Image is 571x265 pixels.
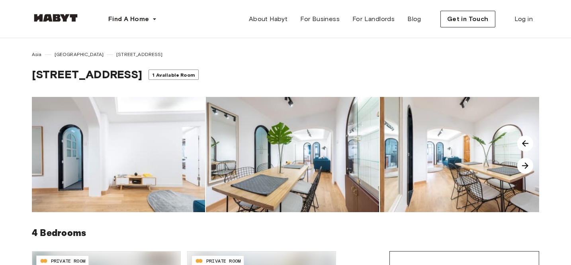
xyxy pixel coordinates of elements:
[55,51,104,58] span: [GEOGRAPHIC_DATA]
[401,11,428,27] a: Blog
[352,14,395,24] span: For Landlords
[152,72,195,78] span: 1 Available Room
[206,257,241,265] span: PRIVATE ROOM
[508,11,539,27] a: Log in
[517,158,533,174] img: image-carousel-arrow
[51,257,85,265] span: PRIVATE ROOM
[32,225,539,242] h6: 4 Bedrooms
[380,97,553,212] img: image
[108,14,149,24] span: Find A Home
[32,68,142,81] span: [STREET_ADDRESS]
[346,11,401,27] a: For Landlords
[206,97,379,212] img: image
[242,11,294,27] a: About Habyt
[440,11,495,27] button: Get in Touch
[32,97,205,212] img: image
[447,14,489,24] span: Get in Touch
[294,11,346,27] a: For Business
[517,135,533,151] img: image-carousel-arrow
[32,51,42,58] span: Asia
[32,14,80,22] img: Habyt
[407,14,421,24] span: Blog
[116,51,162,58] span: [STREET_ADDRESS]
[249,14,287,24] span: About Habyt
[514,14,533,24] span: Log in
[300,14,340,24] span: For Business
[102,11,163,27] button: Find A Home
